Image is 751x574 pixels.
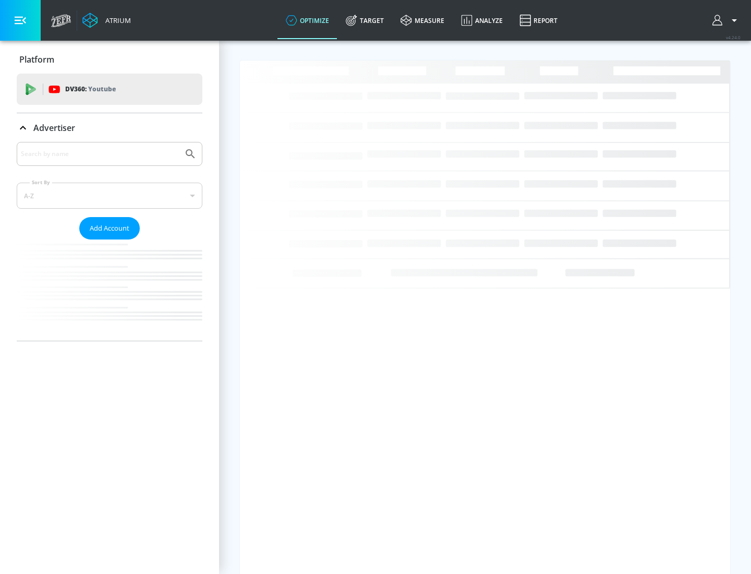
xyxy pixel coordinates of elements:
nav: list of Advertiser [17,240,202,341]
div: Atrium [101,16,131,25]
a: measure [392,2,453,39]
button: Add Account [79,217,140,240]
p: Platform [19,54,54,65]
p: Advertiser [33,122,75,134]
input: Search by name [21,147,179,161]
a: optimize [277,2,337,39]
a: Report [511,2,566,39]
p: Youtube [88,83,116,94]
p: DV360: [65,83,116,95]
a: Target [337,2,392,39]
span: v 4.24.0 [726,34,741,40]
a: Atrium [82,13,131,28]
label: Sort By [30,179,52,186]
a: Analyze [453,2,511,39]
div: DV360: Youtube [17,74,202,105]
div: A-Z [17,183,202,209]
div: Advertiser [17,113,202,142]
div: Platform [17,45,202,74]
span: Add Account [90,222,129,234]
div: Advertiser [17,142,202,341]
